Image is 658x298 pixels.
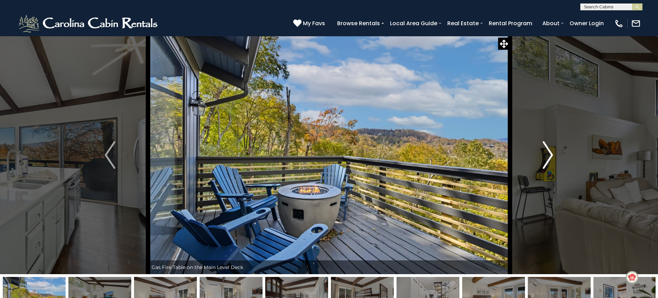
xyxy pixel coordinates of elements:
[614,19,624,28] img: phone-regular-white.png
[626,271,638,283] img: O8z9c6nsT4BnuogAAAABJRU5ErkJggg==
[148,260,510,274] div: Gas Fire Table on the Main Level Deck
[334,17,383,29] a: Browse Rentals
[444,17,482,29] a: Real Estate
[72,36,148,274] button: Previous
[303,19,325,28] span: My Favs
[293,19,327,28] a: My Favs
[631,19,641,28] img: mail-regular-white.png
[539,17,563,29] a: About
[485,17,536,29] a: Rental Program
[543,141,553,169] img: arrow
[566,17,607,29] a: Owner Login
[105,141,115,169] img: arrow
[510,36,586,274] button: Next
[17,13,161,34] img: White-1-2.png
[387,17,441,29] a: Local Area Guide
